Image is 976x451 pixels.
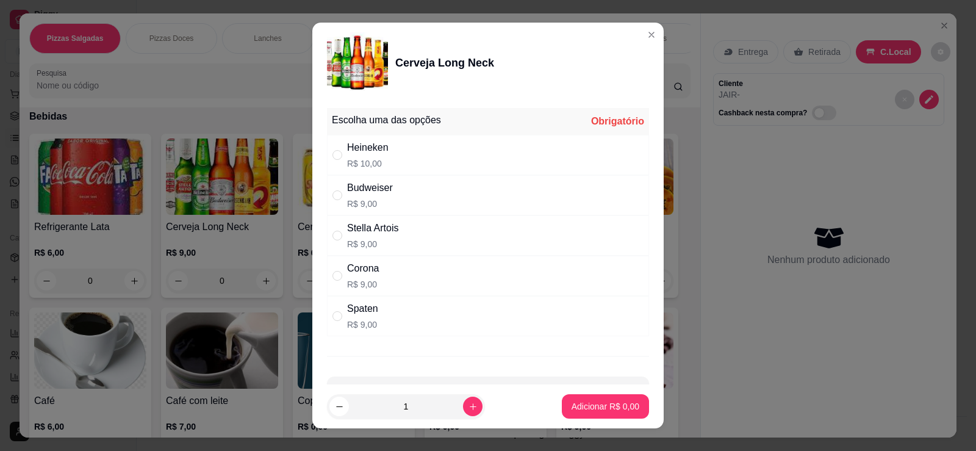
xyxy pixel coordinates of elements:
[463,397,483,416] button: increase-product-quantity
[347,198,393,210] p: R$ 9,00
[347,157,389,170] p: R$ 10,00
[347,301,378,316] div: Spaten
[329,397,349,416] button: decrease-product-quantity
[347,221,398,236] div: Stella Artois
[347,278,379,290] p: R$ 9,00
[591,114,644,129] div: Obrigatório
[347,181,393,195] div: Budweiser
[395,54,494,71] div: Cerveja Long Neck
[347,319,378,331] p: R$ 9,00
[332,113,441,128] div: Escolha uma das opções
[642,25,661,45] button: Close
[347,261,379,276] div: Corona
[327,32,388,93] img: product-image
[347,140,389,155] div: Heineken
[572,400,639,413] p: Adicionar R$ 0,00
[347,238,398,250] p: R$ 9,00
[562,394,649,419] button: Adicionar R$ 0,00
